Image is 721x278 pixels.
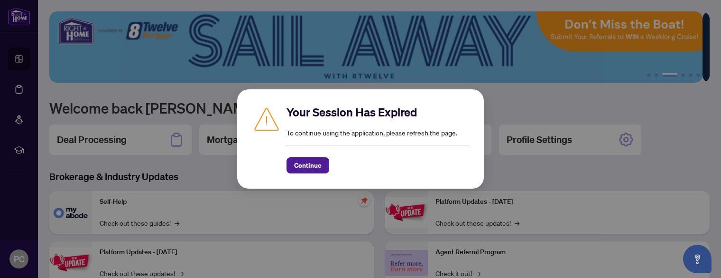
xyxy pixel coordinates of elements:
button: Open asap [683,245,712,273]
h2: Your Session Has Expired [287,105,469,120]
div: To continue using the application, please refresh the page. [287,105,469,173]
span: Continue [294,158,322,173]
img: Caution icon [252,105,281,133]
button: Continue [287,157,329,173]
